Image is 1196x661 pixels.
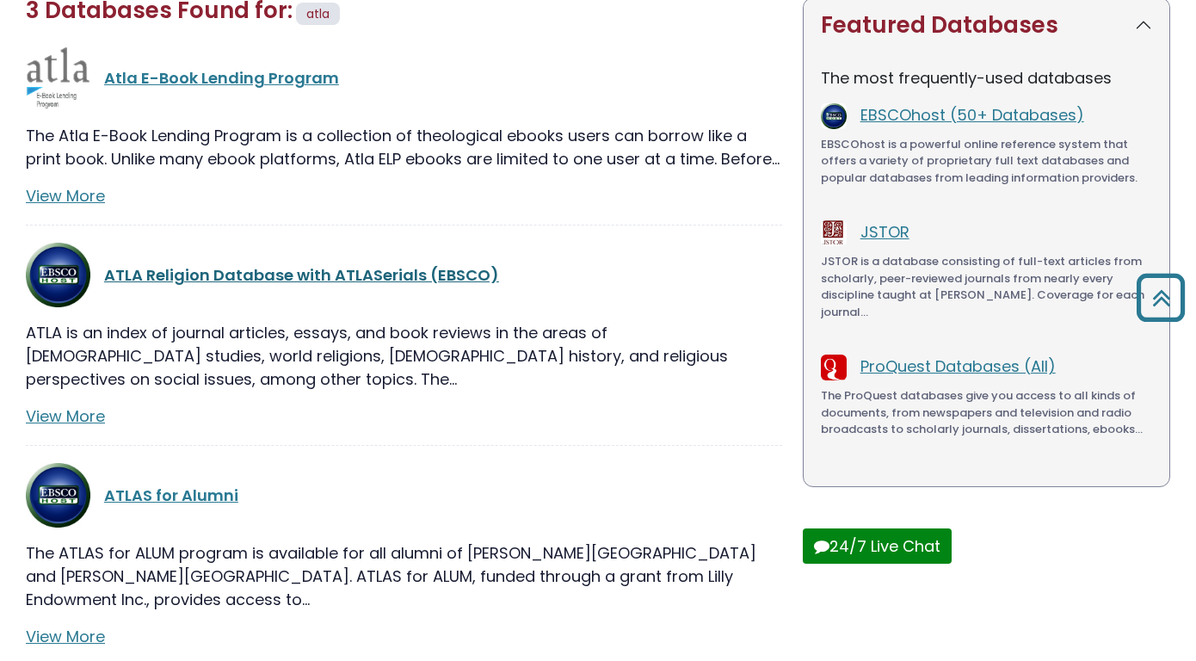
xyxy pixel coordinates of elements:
a: JSTOR [860,221,909,243]
a: ATLAS for Alumni [104,485,238,506]
a: Atla E-Book Lending Program [104,67,339,89]
p: The ATLAS for ALUM program is available for all alumni of [PERSON_NAME][GEOGRAPHIC_DATA] and [PER... [26,541,782,611]
a: ATLA Religion Database with ATLASerials (EBSCO) [104,264,499,286]
a: View More [26,626,105,647]
p: The Atla E-Book Lending Program is a collection of theological ebooks users can borrow like a pri... [26,124,782,170]
a: EBSCOhost (50+ Databases) [860,104,1084,126]
p: The ProQuest databases give you access to all kinds of documents, from newspapers and television ... [821,387,1152,438]
p: JSTOR is a database consisting of full-text articles from scholarly, peer-reviewed journals from ... [821,253,1152,320]
p: EBSCOhost is a powerful online reference system that offers a variety of proprietary full text da... [821,136,1152,187]
a: View More [26,185,105,207]
a: View More [26,405,105,427]
a: Back to Top [1130,281,1192,313]
span: atla [306,5,330,22]
button: 24/7 Live Chat [803,528,952,564]
a: ProQuest Databases (All) [860,355,1056,377]
p: The most frequently-used databases [821,66,1152,90]
p: ATLA is an index of journal articles, essays, and book reviews in the areas of [DEMOGRAPHIC_DATA]... [26,321,782,391]
img: ATLA Religion Database [26,463,90,528]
